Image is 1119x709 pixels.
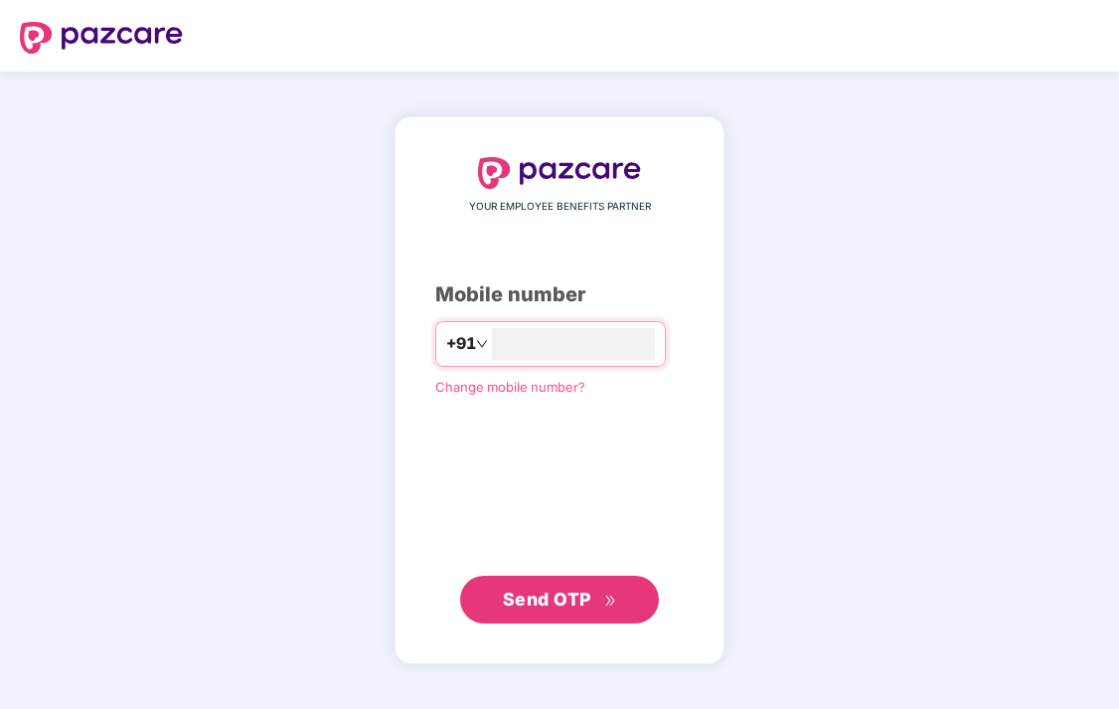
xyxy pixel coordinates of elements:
[503,589,591,610] span: Send OTP
[476,338,488,350] span: down
[20,22,183,54] img: logo
[446,331,476,356] span: +91
[435,379,585,395] a: Change mobile number?
[478,157,641,189] img: logo
[435,279,684,310] div: Mobile number
[460,576,659,623] button: Send OTPdouble-right
[604,595,617,608] span: double-right
[469,199,651,215] span: YOUR EMPLOYEE BENEFITS PARTNER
